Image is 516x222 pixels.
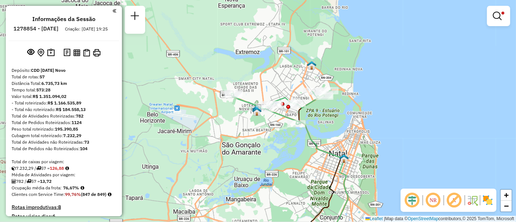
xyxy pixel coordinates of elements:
button: Painel de Sugestão [46,47,56,58]
div: Total de caixas por viagem: [12,159,116,165]
strong: CDD [DATE] Novo [31,67,66,73]
div: Total de rotas: [12,74,116,80]
strong: 782 [76,113,83,119]
div: 782 / 57 = [12,178,116,185]
em: Média calculada utilizando a maior ocupação (%Peso ou %Cubagem) de cada rota da sessão. Rotas cro... [81,186,84,190]
h4: Rotas improdutivas: [12,204,116,210]
strong: 573:28 [36,87,50,92]
div: Depósito: [12,67,116,74]
a: Zoom in [501,190,512,201]
strong: 1124 [71,120,82,125]
strong: 7.232,29 [63,133,81,138]
div: Valor total: [12,93,116,100]
i: Meta Caixas/viagem: 143,28 Diferença: -16,40 [65,166,69,170]
strong: 73 [84,139,89,145]
strong: 13,72 [40,178,52,184]
div: 7.232,29 / 57 = [12,165,116,172]
div: Tempo total: [12,87,116,93]
i: Cubagem total roteirizado [12,166,16,170]
strong: 8 [58,204,61,210]
div: Distância Total: [12,80,116,87]
strong: R$ 1.166.535,89 [48,100,81,106]
button: Visualizar relatório de Roteirização [72,48,82,57]
span: Ocupação média da frota: [12,185,62,190]
div: - Total roteirizado: [12,100,116,106]
em: Rotas cross docking consideradas [108,192,111,197]
button: Visualizar Romaneio [82,48,91,58]
div: Total de Atividades não Roteirizadas: [12,139,116,145]
span: + [504,190,509,200]
div: Total de Pedidos não Roteirizados: [12,145,116,152]
i: Total de Atividades [12,179,16,184]
span: Clientes com Service Time: [12,192,65,197]
img: Fluxo de ruas [467,194,478,206]
span: Exibir rótulo [446,192,463,209]
img: 638 UDC Light Pajuçara [307,61,316,70]
span: Filtro Ativo [501,12,504,15]
img: PA - Zona Norte [252,107,262,116]
i: Total de rotas [26,179,31,184]
button: Imprimir Rotas [91,48,102,58]
span: Ocultar NR [425,192,442,209]
img: UDC Light Zona Norte [252,105,262,114]
button: Exibir sessão original [26,47,36,58]
button: Centralizar mapa no depósito ou ponto de apoio [36,47,46,58]
a: Clique aqui para minimizar o painel [112,7,116,15]
strong: 6 [53,213,56,219]
img: Exibir/Ocultar setores [482,194,494,206]
strong: 195.390,85 [55,126,78,132]
strong: 126,88 [50,165,64,171]
strong: 57 [40,74,45,79]
span: | [384,216,385,221]
h4: Rotas vários dias: [12,213,116,219]
h4: Informações da Sessão [32,16,95,22]
strong: 104 [80,146,87,151]
div: Média de Atividades por viagem: [12,172,116,178]
strong: R$ 1.351.094,02 [33,94,66,99]
div: Criação: [DATE] 19:25 [62,26,111,32]
i: Total de rotas [36,166,41,170]
a: Nova sessão e pesquisa [128,9,142,25]
strong: (847 de 849) [81,192,106,197]
div: Cubagem total roteirizado: [12,132,116,139]
strong: 6.735,73 km [41,81,67,86]
div: - Total não roteirizado: [12,106,116,113]
h6: 1278854 - [DATE] [13,25,58,32]
a: OpenStreetMap [408,216,439,221]
a: Zoom out [501,201,512,211]
div: Peso total roteirizado: [12,126,116,132]
div: Total de Atividades Roteirizadas: [12,113,116,119]
strong: 76,67% [63,185,79,190]
div: Total de Pedidos Roteirizados: [12,119,116,126]
a: Exibir filtros [490,9,507,23]
span: Ocultar deslocamento [404,192,421,209]
div: Map data © contributors,© 2025 TomTom, Microsoft [364,216,516,222]
button: Logs desbloquear sessão [62,47,72,58]
strong: 99,76% [65,192,81,197]
a: Leaflet [365,216,383,221]
span: − [504,201,509,210]
img: 404 UDC Full Lagoa Seca [339,154,349,163]
strong: R$ 184.558,13 [56,107,86,112]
